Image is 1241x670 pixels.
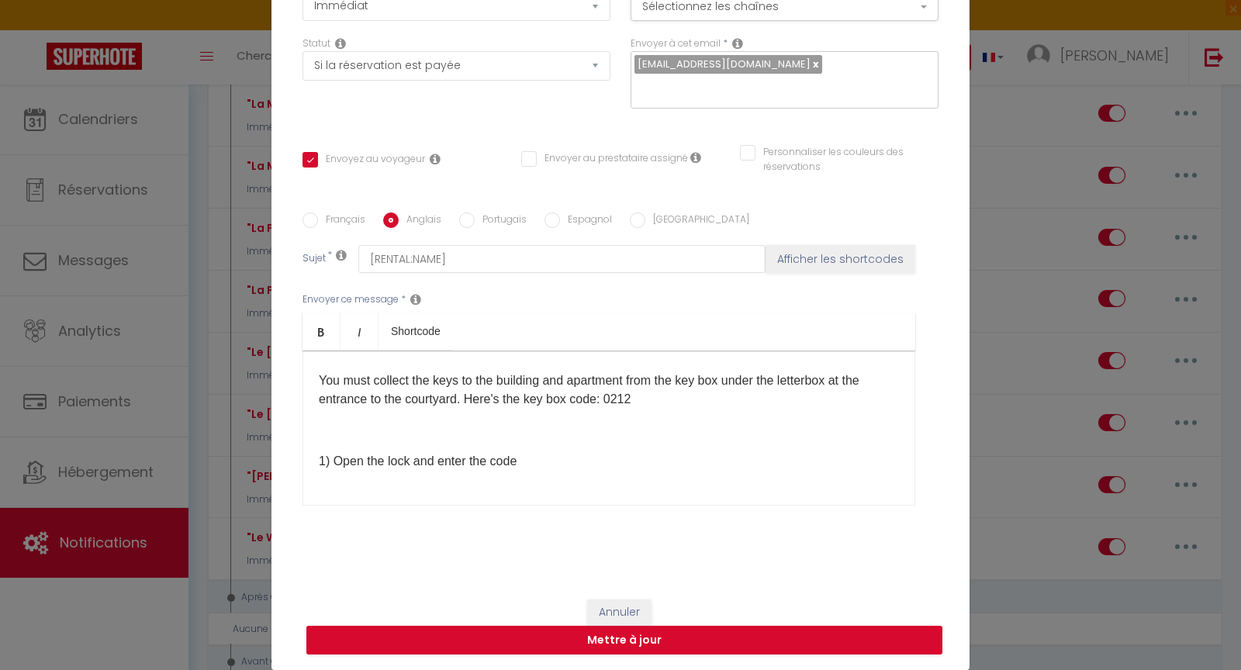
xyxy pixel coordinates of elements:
[430,153,441,165] i: Envoyer au voyageur
[690,151,701,164] i: Envoyer au prestataire si il est assigné
[302,292,399,307] label: Envoyer ce message
[638,57,811,71] span: [EMAIL_ADDRESS][DOMAIN_NAME]
[319,371,899,409] p: You must collect the keys to the building and apartment from the key box under the letterbox at t...
[302,313,340,350] a: Bold
[318,212,365,230] label: Français
[302,36,330,51] label: Statut
[379,313,453,350] a: Shortcode
[336,249,347,261] i: Subject
[732,37,743,50] i: Recipient
[410,293,421,306] i: Message
[302,251,326,268] label: Sujet
[766,245,915,273] button: Afficher les shortcodes
[587,599,652,626] button: Annuler
[631,36,721,51] label: Envoyer à cet email
[340,313,379,350] a: Italic
[399,212,441,230] label: Anglais
[645,212,749,230] label: [GEOGRAPHIC_DATA]
[335,37,346,50] i: Booking status
[306,626,942,655] button: Mettre à jour
[475,212,527,230] label: Portugais
[560,212,612,230] label: Espagnol
[319,452,899,471] p: 1) Open the lock and enter the code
